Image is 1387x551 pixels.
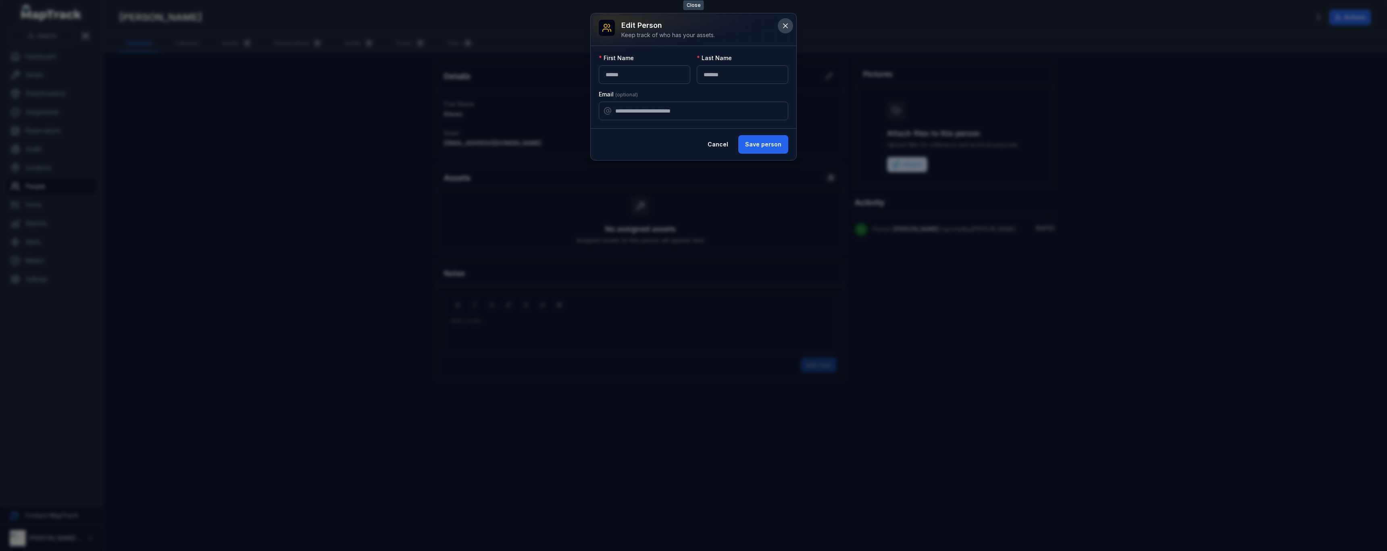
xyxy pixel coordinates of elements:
[621,20,715,31] h3: Edit person
[621,31,715,39] div: Keep track of who has your assets.
[599,90,638,98] label: Email
[738,135,788,154] button: Save person
[701,135,735,154] button: Cancel
[683,0,704,10] span: Close
[599,54,634,62] label: First Name
[697,54,732,62] label: Last Name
